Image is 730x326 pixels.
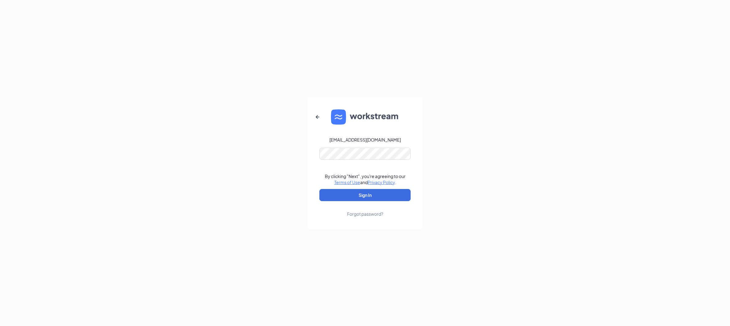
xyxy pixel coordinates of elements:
img: WS logo and Workstream text [331,109,399,125]
div: Forgot password? [347,211,383,217]
button: Sign In [319,189,411,201]
svg: ArrowLeftNew [314,113,321,121]
button: ArrowLeftNew [310,110,325,124]
a: Terms of Use [334,180,360,185]
a: Forgot password? [347,201,383,217]
a: Privacy Policy [368,180,395,185]
div: By clicking "Next", you're agreeing to our and . [325,173,405,185]
div: [EMAIL_ADDRESS][DOMAIN_NAME] [329,137,401,143]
